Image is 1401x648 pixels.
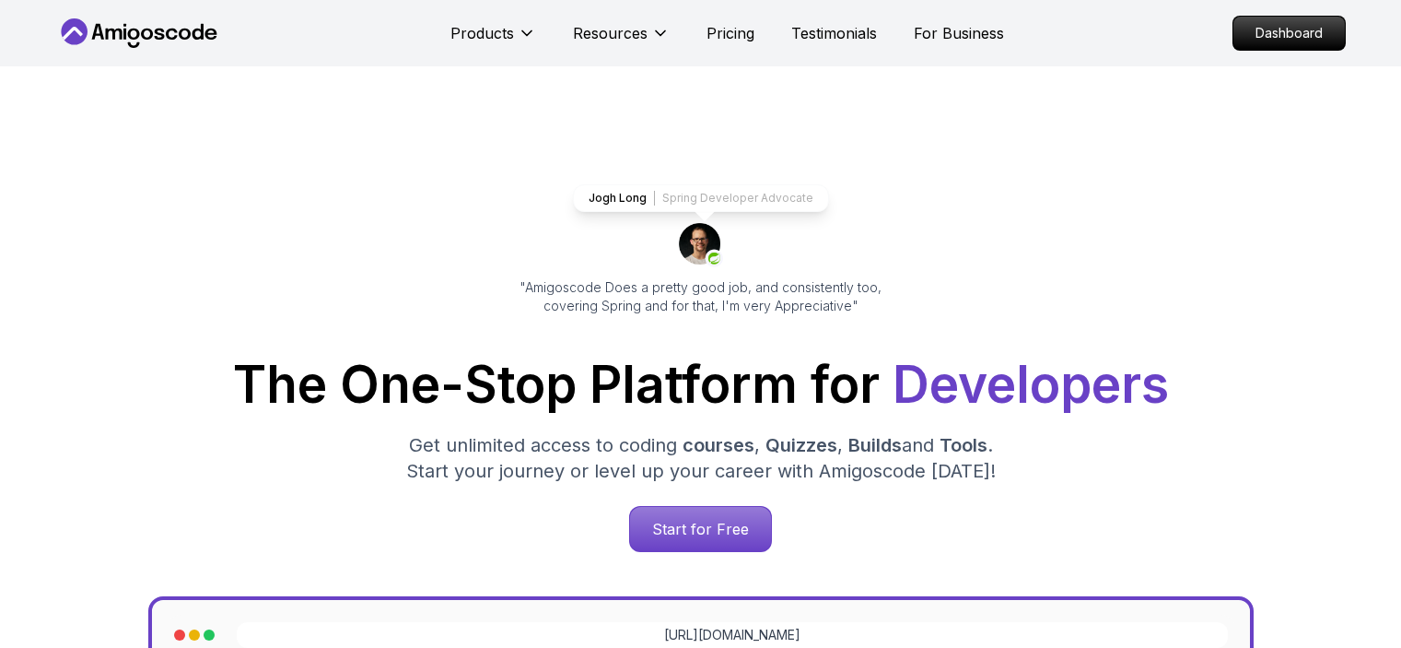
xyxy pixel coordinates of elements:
p: Get unlimited access to coding , , and . Start your journey or level up your career with Amigosco... [391,432,1010,484]
a: For Business [914,22,1004,44]
p: Spring Developer Advocate [662,191,813,206]
span: Developers [893,354,1169,415]
p: Resources [573,22,648,44]
a: Pricing [706,22,754,44]
button: Resources [573,22,670,59]
a: Start for Free [629,506,772,552]
p: "Amigoscode Does a pretty good job, and consistently too, covering Spring and for that, I'm very ... [495,278,907,315]
span: Tools [940,434,987,456]
span: Quizzes [765,434,837,456]
a: Testimonials [791,22,877,44]
p: Start for Free [630,507,771,551]
span: courses [683,434,754,456]
h1: The One-Stop Platform for [71,359,1331,410]
p: Jogh Long [589,191,647,206]
span: Builds [848,434,902,456]
a: Dashboard [1232,16,1346,51]
button: Products [450,22,536,59]
p: Dashboard [1233,17,1345,50]
a: [URL][DOMAIN_NAME] [664,626,800,644]
img: josh long [679,223,723,267]
p: Products [450,22,514,44]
